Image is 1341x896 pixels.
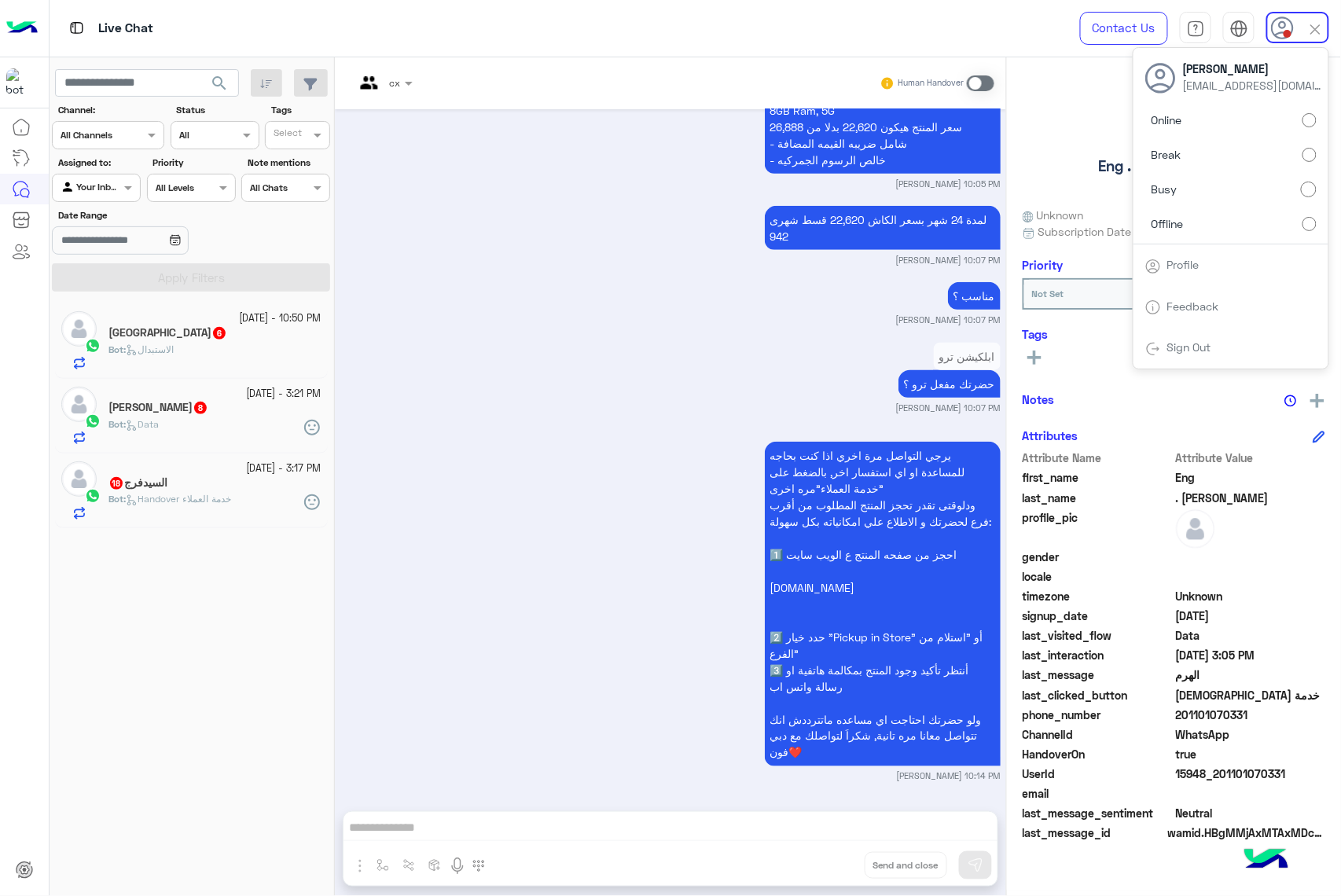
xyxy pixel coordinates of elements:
[1176,647,1326,663] span: 2025-10-15T12:05:02.384Z
[271,126,302,144] div: Select
[1302,148,1317,162] input: Break
[1145,259,1161,274] img: tab
[200,69,239,103] button: search
[898,77,964,90] small: Human Handover
[1176,490,1326,506] span: . Mahmoud Nasser
[390,77,401,89] span: cx
[1152,181,1178,197] span: Busy
[1230,20,1248,38] img: tab
[194,402,207,414] span: 8
[896,178,1001,190] small: [PERSON_NAME] 10:05 PM
[1306,20,1324,39] img: close
[1152,146,1181,163] span: Break
[1183,61,1324,77] span: [PERSON_NAME]
[61,461,97,497] img: defaultAdmin.png
[1023,766,1173,782] span: UserId
[126,343,174,355] span: الاستبدال
[213,327,226,340] span: 6
[1168,824,1325,841] span: wamid.HBgMMjAxMTAxMDcwMzMxFQIAEhggQUM2MEExOTJGOUJDOEZFRkZBRTMwMzBFNUQxRjVBNDYA
[1023,588,1173,604] span: timezone
[934,343,1001,370] p: 15/10/2025, 10:07 PM
[1038,223,1174,240] span: Subscription Date : [DATE]
[1167,340,1211,354] a: Sign Out
[247,387,321,402] small: [DATE] - 3:21 PM
[1302,217,1317,231] input: Offline
[1176,568,1326,585] span: null
[1023,568,1173,585] span: locale
[1176,549,1326,565] span: null
[1310,394,1324,408] img: add
[1302,113,1317,127] input: Online
[126,418,159,430] span: Data
[108,493,123,505] span: Bot
[6,12,38,45] img: Logo
[1023,687,1173,703] span: last_clicked_button
[1023,549,1173,565] span: gender
[1183,77,1324,94] span: [EMAIL_ADDRESS][DOMAIN_NAME]
[1145,341,1161,357] img: tab
[898,370,1001,398] p: 15/10/2025, 10:07 PM
[61,311,97,347] img: defaultAdmin.png
[1023,428,1078,442] h6: Attributes
[765,206,1001,250] p: 15/10/2025, 10:07 PM
[240,311,321,326] small: [DATE] - 10:50 PM
[52,263,330,292] button: Apply Filters
[1176,608,1326,624] span: 2025-05-09T12:22:11.435Z
[1239,833,1294,888] img: hulul-logo.png
[1023,258,1064,272] h6: Priority
[58,208,234,222] label: Date Range
[355,76,384,102] img: teams.png
[1099,157,1249,175] h5: Eng . [PERSON_NAME]
[1176,509,1215,549] img: defaultAdmin.png
[1023,509,1173,545] span: profile_pic
[765,442,1001,766] p: 15/10/2025, 10:14 PM
[176,103,257,117] label: Status
[85,488,101,504] img: WhatsApp
[1023,469,1173,486] span: first_name
[865,852,947,879] button: Send and close
[1176,469,1326,486] span: Eng
[67,18,86,38] img: tab
[1023,627,1173,644] span: last_visited_flow
[6,68,35,97] img: 1403182699927242
[1167,299,1219,313] a: Feedback
[1176,450,1326,466] span: Attribute Value
[896,254,1001,266] small: [PERSON_NAME] 10:07 PM
[61,387,97,422] img: defaultAdmin.png
[108,343,123,355] span: Bot
[948,282,1001,310] p: 15/10/2025, 10:07 PM
[1152,215,1184,232] span: Offline
[896,314,1001,326] small: [PERSON_NAME] 10:07 PM
[126,493,231,505] span: Handover خدمة العملاء
[248,156,329,170] label: Note mentions
[1176,627,1326,644] span: Data
[1023,392,1055,406] h6: Notes
[1023,746,1173,762] span: HandoverOn
[1023,327,1325,341] h6: Tags
[1023,490,1173,506] span: last_name
[1176,805,1326,821] span: 0
[1176,687,1326,703] span: خدمة العملاء
[1284,395,1297,407] img: notes
[98,18,153,39] p: Live Chat
[1176,785,1326,802] span: null
[108,343,126,355] b: :
[1187,20,1205,38] img: tab
[1176,707,1326,723] span: 201101070331
[210,74,229,93] span: search
[1167,258,1200,271] a: Profile
[765,80,1001,174] p: 15/10/2025, 10:05 PM
[110,477,123,490] span: 18
[108,418,123,430] span: Bot
[1176,588,1326,604] span: Unknown
[1032,288,1064,299] b: Not Set
[897,770,1001,783] small: [PERSON_NAME] 10:14 PM
[152,156,233,170] label: Priority
[1023,785,1173,802] span: email
[1023,608,1173,624] span: signup_date
[1176,766,1326,782] span: 15948_201101070331
[1145,299,1161,315] img: tab
[85,413,101,429] img: WhatsApp
[271,103,329,117] label: Tags
[1023,805,1173,821] span: last_message_sentiment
